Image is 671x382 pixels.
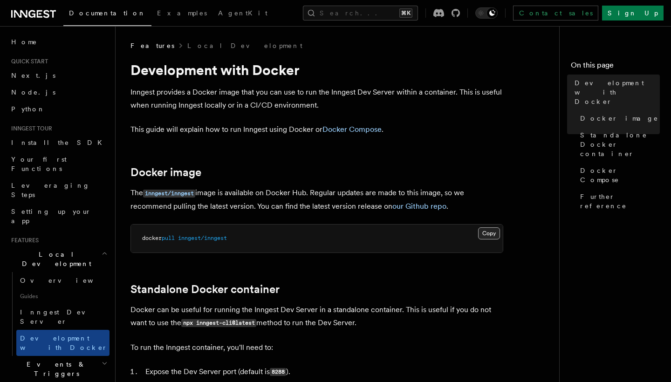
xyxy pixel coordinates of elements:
button: Events & Triggers [7,356,110,382]
span: Next.js [11,72,55,79]
a: Standalone Docker container [576,127,660,162]
span: Home [11,37,37,47]
p: Inngest provides a Docker image that you can use to run the Inngest Dev Server within a container... [130,86,503,112]
button: Copy [478,227,500,239]
a: Standalone Docker container [130,283,280,296]
span: Local Development [7,250,102,268]
a: Your first Functions [7,151,110,177]
a: Docker Compose [322,125,382,134]
a: Setting up your app [7,203,110,229]
a: Docker image [130,166,201,179]
a: inngest/inngest [143,188,195,197]
a: Examples [151,3,212,25]
a: Documentation [63,3,151,26]
span: inngest/inngest [178,235,227,241]
a: AgentKit [212,3,273,25]
span: Python [11,105,45,113]
a: our Github repo [392,202,446,211]
a: Local Development [187,41,302,50]
a: Inngest Dev Server [16,304,110,330]
span: Further reference [580,192,660,211]
a: Development with Docker [571,75,660,110]
span: docker [142,235,162,241]
li: Expose the Dev Server port (default is ). [143,365,503,379]
span: pull [162,235,175,241]
code: 8288 [270,368,286,376]
p: Docker can be useful for running the Inngest Dev Server in a standalone container. This is useful... [130,303,503,330]
span: Events & Triggers [7,360,102,378]
span: Inngest Dev Server [20,308,100,325]
span: Standalone Docker container [580,130,660,158]
a: Overview [16,272,110,289]
a: Install the SDK [7,134,110,151]
span: Guides [16,289,110,304]
p: The image is available on Docker Hub. Regular updates are made to this image, so we recommend pul... [130,186,503,213]
a: Next.js [7,67,110,84]
span: Examples [157,9,207,17]
code: npx inngest-cli@latest [181,319,256,327]
button: Toggle dark mode [475,7,498,19]
span: Documentation [69,9,146,17]
a: Node.js [7,84,110,101]
span: Docker image [580,114,658,123]
a: Sign Up [602,6,664,20]
div: Local Development [7,272,110,356]
button: Search...⌘K [303,6,418,20]
span: Overview [20,277,116,284]
kbd: ⌘K [399,8,412,18]
span: Features [7,237,39,244]
h4: On this page [571,60,660,75]
h1: Development with Docker [130,61,503,78]
button: Local Development [7,246,110,272]
span: Node.js [11,89,55,96]
span: Setting up your app [11,208,91,225]
a: Further reference [576,188,660,214]
a: Docker image [576,110,660,127]
span: Leveraging Steps [11,182,90,198]
span: Install the SDK [11,139,108,146]
code: inngest/inngest [143,190,195,198]
p: To run the Inngest container, you'll need to: [130,341,503,354]
a: Home [7,34,110,50]
span: Development with Docker [20,334,108,351]
p: This guide will explain how to run Inngest using Docker or . [130,123,503,136]
a: Contact sales [513,6,598,20]
a: Development with Docker [16,330,110,356]
span: Docker Compose [580,166,660,184]
span: Your first Functions [11,156,67,172]
span: Quick start [7,58,48,65]
span: AgentKit [218,9,267,17]
span: Inngest tour [7,125,52,132]
span: Development with Docker [575,78,660,106]
a: Python [7,101,110,117]
span: Features [130,41,174,50]
a: Leveraging Steps [7,177,110,203]
a: Docker Compose [576,162,660,188]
